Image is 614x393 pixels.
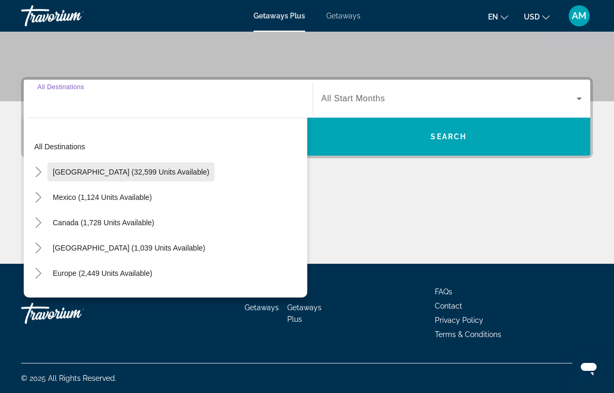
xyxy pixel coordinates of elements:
button: All destinations [29,137,307,156]
button: Mexico (1,124 units available) [47,188,157,207]
span: en [488,13,498,21]
span: AM [572,11,587,21]
button: Toggle Mexico (1,124 units available) [29,188,47,207]
a: Terms & Conditions [435,330,501,339]
span: Search [431,132,466,141]
span: [GEOGRAPHIC_DATA] (32,599 units available) [53,168,209,176]
a: Contact [435,302,462,310]
a: Getaways Plus [287,303,321,323]
a: Travorium [21,298,126,329]
a: Privacy Policy [435,316,483,324]
a: Getaways Plus [254,12,305,20]
a: FAQs [435,287,452,296]
button: Canada (1,728 units available) [47,213,160,232]
div: Search widget [24,80,590,156]
iframe: Button to launch messaging window [572,351,606,385]
button: Europe (2,449 units available) [47,264,158,283]
button: Search [307,118,591,156]
a: Getaways [326,12,360,20]
span: All Destinations [37,83,84,90]
span: © 2025 All Rights Reserved. [21,374,116,382]
span: All Start Months [321,94,385,103]
button: Toggle United States (32,599 units available) [29,163,47,181]
button: Change currency [524,9,550,24]
button: [GEOGRAPHIC_DATA] (32,599 units available) [47,162,215,181]
span: All destinations [34,142,85,151]
a: Travorium [21,2,126,30]
button: Toggle Australia (199 units available) [29,290,47,308]
a: Getaways [245,303,279,312]
button: [GEOGRAPHIC_DATA] (1,039 units available) [47,238,210,257]
button: User Menu [566,5,593,27]
button: Toggle Europe (2,449 units available) [29,264,47,283]
span: Europe (2,449 units available) [53,269,152,277]
span: USD [524,13,540,21]
span: Canada (1,728 units available) [53,218,154,227]
button: Australia (199 units available) [47,289,157,308]
button: Change language [488,9,508,24]
button: Toggle Caribbean & Atlantic Islands (1,039 units available) [29,239,47,257]
button: Toggle Canada (1,728 units available) [29,214,47,232]
span: Mexico (1,124 units available) [53,193,152,202]
span: [GEOGRAPHIC_DATA] (1,039 units available) [53,244,205,252]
